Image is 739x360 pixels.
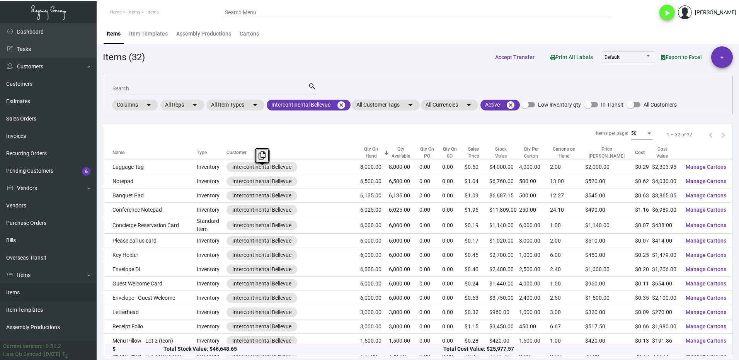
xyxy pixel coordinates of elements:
[360,160,389,174] td: 8,000.00
[652,203,679,217] td: $6,989.00
[465,188,489,203] td: $1.09
[442,146,458,160] div: Qty On SO
[352,100,420,110] mat-chip: All Customer Tags
[652,160,679,174] td: $2,303.95
[550,234,585,248] td: 2.00
[686,164,726,170] span: Manage Cartons
[389,262,419,277] td: 6,000.00
[489,291,519,305] td: $3,750.00
[705,129,717,141] button: Previous page
[519,305,550,319] td: 1,000.00
[662,8,672,18] i: play_arrow
[103,291,197,305] td: Envelope - Guest Welcome
[519,334,550,348] td: 1,500.00
[644,100,677,109] span: All Customers
[596,130,628,137] div: Items per page:
[550,54,593,60] span: Print All Labels
[419,146,442,160] div: Qty On PO
[419,234,442,248] td: 0.00
[465,146,482,160] div: Sales Price
[686,192,726,199] span: Manage Cartons
[421,100,478,110] mat-chip: All Currencies
[585,146,628,160] div: Price [PERSON_NAME]
[652,217,679,234] td: $438.00
[442,277,465,291] td: 0.00
[464,100,473,110] mat-icon: arrow_drop_down
[711,46,733,68] button: +
[679,188,732,202] button: Manage Cartons
[465,262,489,277] td: $0.40
[686,252,726,258] span: Manage Cartons
[538,100,581,109] span: Low inventory qty
[489,160,519,174] td: $4,000.00
[635,291,652,305] td: $0.35
[197,203,226,217] td: Inventory
[519,174,550,188] td: 500.00
[489,217,519,234] td: $1,140.00
[232,221,291,229] div: Intercontinental Bellevue
[544,50,599,65] button: Print All Labels
[112,345,163,353] div: $
[360,174,389,188] td: 6,500.00
[465,319,489,334] td: $1.15
[652,262,679,277] td: $1,206.00
[389,305,419,319] td: 3,000.00
[550,319,585,334] td: 6.67
[419,203,442,217] td: 0.00
[419,174,442,188] td: 0.00
[635,217,652,234] td: $0.07
[519,262,550,277] td: 2,500.00
[550,291,585,305] td: 2.50
[419,291,442,305] td: 0.00
[103,203,197,217] td: Conference Notepad
[720,46,724,68] span: +
[652,305,679,319] td: $270.00
[652,174,679,188] td: $4,030.00
[197,305,226,319] td: Inventory
[148,10,159,15] span: Items
[585,234,635,248] td: $510.00
[489,146,519,160] div: Stock Value
[197,234,226,248] td: Inventory
[550,174,585,188] td: 13.00
[686,178,726,184] span: Manage Cartons
[232,294,291,302] div: Intercontinental Bellevue
[232,337,291,345] div: Intercontinental Bellevue
[232,177,291,185] div: Intercontinental Bellevue
[519,319,550,334] td: 450.00
[112,100,158,110] mat-chip: Columns
[519,146,550,160] div: Qty Per Carton
[442,217,465,234] td: 0.00
[635,305,652,319] td: $0.09
[635,149,652,156] div: Cost
[197,262,226,277] td: Inventory
[585,334,635,348] td: $420.00
[3,350,60,358] div: Last Qb Synced: [DATE]
[519,248,550,262] td: 1,000.00
[107,30,121,38] div: Items
[103,188,197,203] td: Banquet Pad
[419,248,442,262] td: 0.00
[197,160,226,174] td: Inventory
[46,342,61,350] div: 0.51.2
[232,237,291,245] div: Intercontinental Bellevue
[686,309,726,315] span: Manage Cartons
[442,262,465,277] td: 0.00
[489,50,541,64] button: Accept Transfer
[103,262,197,277] td: Envelope DL
[197,334,226,348] td: Inventory
[360,234,389,248] td: 6,000.00
[679,291,732,305] button: Manage Cartons
[419,262,442,277] td: 0.00
[112,149,124,156] div: Name
[489,174,519,188] td: $6,760.00
[389,334,419,348] td: 1,500.00
[659,5,675,20] button: play_arrow
[442,174,465,188] td: 0.00
[465,334,489,348] td: $0.28
[679,248,732,262] button: Manage Cartons
[661,54,702,60] span: Export to Excel
[360,146,382,160] div: Qty On Hand
[442,305,465,319] td: 0.00
[465,203,489,217] td: $1.96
